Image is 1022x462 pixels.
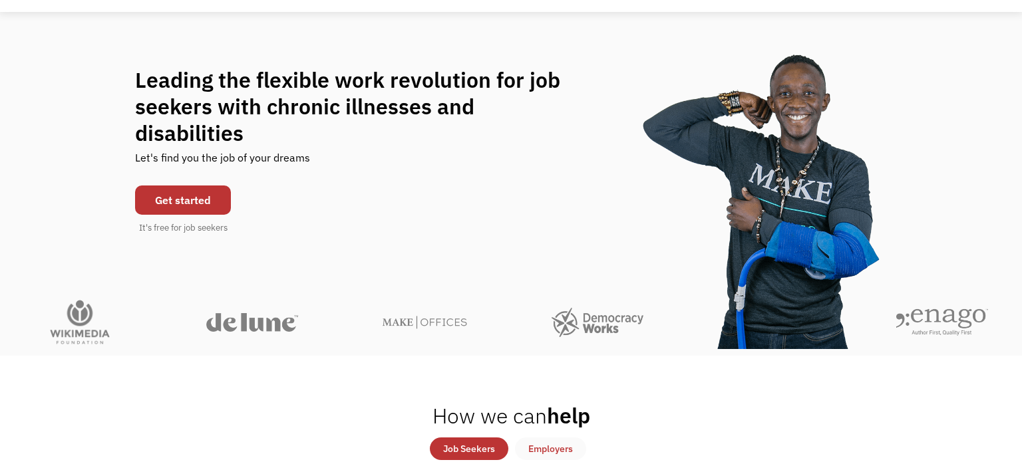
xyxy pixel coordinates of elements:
div: It's free for job seekers [139,221,228,235]
div: Employers [528,441,573,457]
span: How we can [432,402,547,429]
a: Get started [135,185,231,215]
h2: help [432,402,590,429]
h1: Leading the flexible work revolution for job seekers with chronic illnesses and disabilities [135,66,586,146]
div: Job Seekers [443,441,495,457]
div: Let's find you the job of your dreams [135,146,310,179]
